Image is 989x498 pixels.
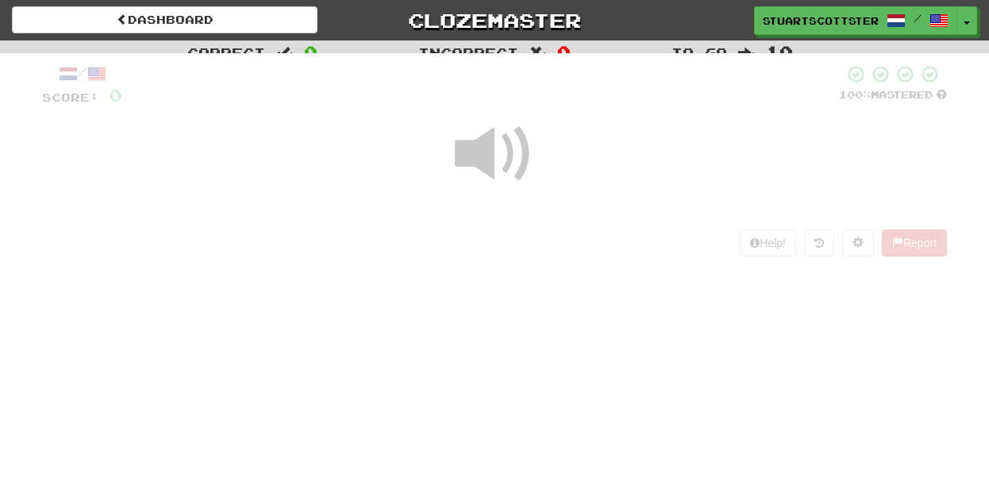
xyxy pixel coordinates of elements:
[804,230,834,257] button: Round history (alt+y)
[766,42,793,61] span: 10
[304,42,317,61] span: 0
[341,6,647,34] a: Clozemaster
[109,85,122,105] span: 0
[557,42,571,61] span: 0
[754,6,957,35] a: stuartscottster /
[418,44,518,60] span: Incorrect
[738,46,756,60] span: :
[12,6,317,33] a: Dashboard
[42,64,122,84] div: /
[882,230,947,257] button: Report
[763,14,879,28] span: stuartscottster
[672,44,727,60] span: To go
[839,88,871,101] span: 100 %
[276,46,294,60] span: :
[529,46,547,60] span: :
[914,13,922,24] span: /
[187,44,265,60] span: Correct
[42,91,99,104] span: Score:
[839,88,947,102] div: Mastered
[740,230,796,257] button: Help!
